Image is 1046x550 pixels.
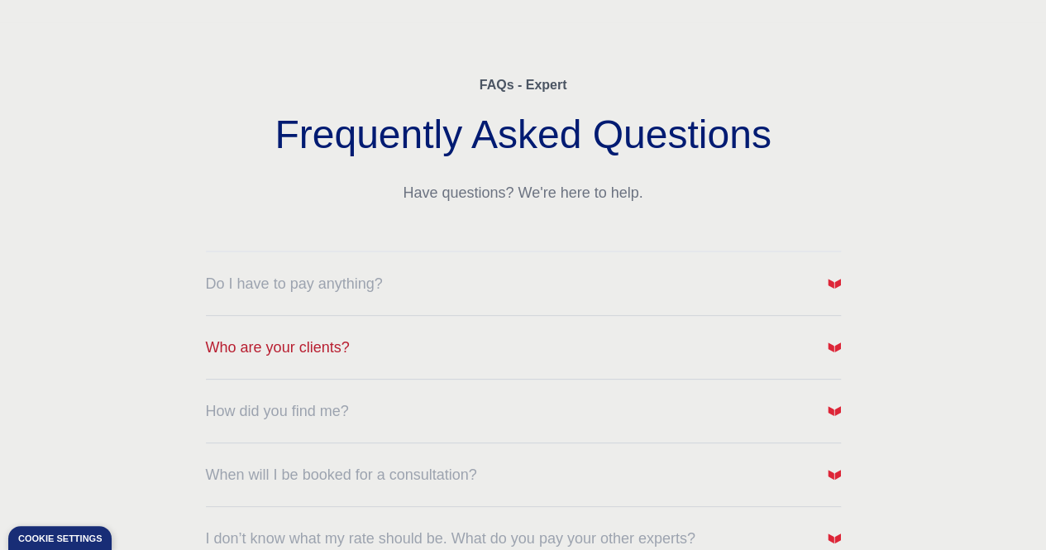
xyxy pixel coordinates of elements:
[206,399,349,423] span: How did you find me?
[828,277,841,290] img: Arrow
[828,341,841,354] img: Arrow
[206,272,383,295] span: Do I have to pay anything?
[828,404,841,418] img: Arrow
[206,527,841,550] button: I don’t know what my rate should be. What do you pay your other experts?Arrow
[403,181,642,204] p: Have questions? We're here to help.
[828,468,841,481] img: Arrow
[206,527,695,550] span: I don’t know what my rate should be. What do you pay your other experts?
[206,336,350,359] span: Who are your clients?
[206,272,841,295] button: Do I have to pay anything?Arrow
[275,95,771,181] h2: Frequently Asked Questions
[206,336,841,359] button: Who are your clients?Arrow
[206,463,841,486] button: When will I be booked for a consultation?Arrow
[480,75,567,95] p: FAQs - Expert
[206,399,841,423] button: How did you find me?Arrow
[206,463,477,486] span: When will I be booked for a consultation?
[828,532,841,545] img: Arrow
[963,471,1046,550] iframe: Chat Widget
[18,534,102,543] div: Cookie settings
